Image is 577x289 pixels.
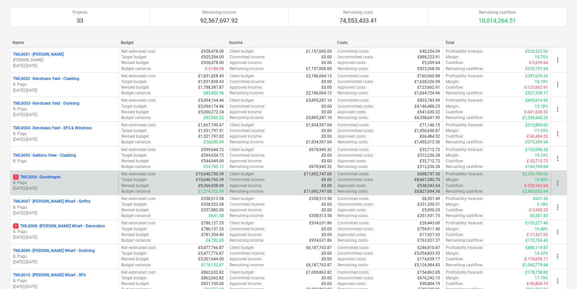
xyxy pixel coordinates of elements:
p: £358,513.58 [309,213,332,219]
p: £0.00 [321,226,332,232]
p: [DATE] - [DATE] [13,112,116,118]
p: Approved costs : [337,60,366,66]
p: Approved costs : [337,158,366,164]
span: 1 [13,223,19,229]
p: £1,536,645.23 [522,115,548,121]
p: £1,551,797.51 [198,128,224,134]
p: £1,788,387.87 [198,85,224,90]
p: 18.19% [535,79,548,85]
p: Net estimated cost : [121,196,156,202]
p: B. Pagu [13,180,116,186]
p: 19.90% [535,177,548,183]
p: 74,553,433.41 [339,17,377,25]
p: 33 [73,17,87,25]
p: Committed costs : [337,73,369,79]
p: £1,831,838.43 [198,79,224,85]
p: £5,094,174.46 [198,104,224,109]
p: Approved costs : [337,207,366,213]
p: Uncommitted costs : [337,153,374,158]
p: £925,294.00 [201,54,224,60]
p: B. Pagu [13,278,116,284]
p: Budget variance : [121,213,151,219]
p: Net estimated cost : [121,73,156,79]
p: TML0008 - [PERSON_NAME] Wharf - Decoration [13,223,105,229]
span: more_vert [554,228,562,236]
p: £0.00 [321,153,332,158]
p: Budget variance : [121,164,151,170]
p: Budget variance : [121,189,151,194]
p: £358,523.58 [201,202,224,207]
p: TML0001 - [PERSON_NAME] [13,52,64,57]
p: TML0003 - Renshaws Yard - Drylining [13,101,79,106]
p: £1,664,724.96 [414,90,440,96]
p: Remaining costs : [337,213,368,219]
p: £928,478.00 [201,49,224,54]
p: 18,014,264.51 [478,17,516,25]
p: £1,628,326.99 [414,79,440,85]
p: Margin : [446,177,459,183]
p: Client budget : [230,147,255,153]
p: B. Pagu [13,106,116,112]
p: £0.00 [321,79,332,85]
div: Budget [121,40,224,45]
p: Profitability forecast : [446,122,483,128]
p: £2,326,709.00 [522,171,548,177]
p: Profitability forecast : [446,196,483,202]
p: Target budget : [121,104,147,109]
p: £0.00 [321,158,332,164]
p: Remaining cashflow : [446,90,483,96]
p: Net estimated cost : [121,122,156,128]
p: £26,443.00 [420,220,440,226]
p: Remaining costs : [337,189,368,194]
p: Client budget : [230,220,255,226]
p: Remaining costs [339,10,377,15]
p: B. Pagu [13,82,116,87]
p: £1,834,597.04 [306,139,332,145]
p: Committed income : [230,153,265,158]
p: £5,895,287.16 [306,98,332,103]
p: £-5,209.64 [529,60,548,66]
p: £544,949.00 [201,158,224,164]
p: Committed costs : [337,98,369,103]
p: Remaining cashflow : [446,213,483,219]
div: 1TML0008 -[PERSON_NAME] Wharf - DecorationB. Pagu[DATE]-[DATE] [13,223,116,240]
p: Approved costs : [337,109,366,115]
p: £0.00 [321,104,332,109]
p: B. Pagu [13,131,116,137]
p: Remaining income : [230,189,264,194]
p: [DATE] - [DATE] [13,210,116,216]
p: Cashflow : [446,60,464,66]
p: £512,236.28 [417,153,440,158]
p: Remaining income : [230,115,264,121]
p: Committed income : [230,54,265,60]
p: Committed costs : [337,147,369,153]
p: £934,631.86 [309,220,332,226]
p: £32,712.72 [420,158,440,164]
p: £6,551.49 [422,196,440,202]
p: Uncommitted costs : [337,54,374,60]
div: 1TML0006 -GoodmayesB. Pagu[DATE]-[DATE] [13,174,116,191]
p: Approved income : [230,158,262,164]
p: Cashflow : [446,134,464,139]
p: £2,865,052.64 [522,189,548,194]
p: Revised budget : [121,134,150,139]
p: Approved costs : [337,183,366,189]
p: TML0006 - Goodmayes [13,174,61,180]
p: [DATE] - [DATE] [13,63,116,69]
p: Margin : [446,54,459,60]
p: £153,277.46 [525,220,548,226]
p: Uncommitted costs : [337,128,374,134]
p: £10,640,760.39 [196,177,224,183]
p: £2,186,064.13 [306,90,332,96]
p: £0.00 [321,109,332,115]
p: £123,662.91 [417,85,440,90]
p: Revised budget : [121,158,150,164]
div: Income [229,40,332,45]
p: £6,581.83 [530,213,548,219]
p: Target budget : [121,226,147,232]
p: £54,705.72 [204,164,224,170]
p: Profitability forecast : [446,49,483,54]
p: £2,186,064.13 [306,73,332,79]
p: £698,757.30 [417,171,440,177]
p: TML0005 - Gallions View - Cladding [13,153,76,158]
